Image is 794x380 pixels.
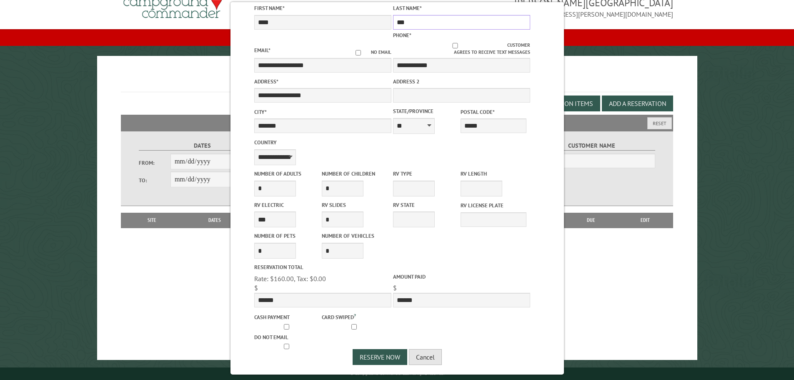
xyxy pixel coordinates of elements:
label: RV Electric [254,201,320,209]
label: Card swiped [322,312,388,321]
small: © Campground Commander LLC. All rights reserved. [350,371,444,376]
span: $ [393,284,397,292]
label: Number of Vehicles [322,232,388,240]
h1: Reservations [121,69,674,92]
label: Number of Pets [254,232,320,240]
label: Reservation Total [254,263,391,271]
label: Address [254,78,391,86]
input: Customer agrees to receive text messages [403,43,507,48]
label: Number of Adults [254,170,320,178]
button: Edit Add-on Items [528,96,600,111]
label: First Name [254,4,391,12]
th: Dates [179,213,250,228]
label: Amount paid [393,273,530,281]
label: Postal Code [461,108,526,116]
label: RV Length [461,170,526,178]
label: Do not email [254,333,320,341]
span: Rate: $160.00, Tax: $0.00 [254,274,326,283]
button: Add a Reservation [602,96,673,111]
label: Address 2 [393,78,530,86]
label: Dates [139,141,266,151]
label: Number of Children [322,170,388,178]
label: RV Type [393,170,459,178]
label: Country [254,138,391,146]
h2: Filters [121,115,674,131]
label: Phone [393,32,411,39]
label: RV State [393,201,459,209]
label: Cash payment [254,313,320,321]
label: State/Province [393,107,459,115]
th: Due [565,213,617,228]
label: RV Slides [322,201,388,209]
th: Site [125,213,179,228]
label: RV License Plate [461,201,526,209]
label: No email [346,49,391,56]
span: $ [254,284,258,292]
a: ? [354,312,356,318]
label: Last Name [393,4,530,12]
label: Customer agrees to receive text messages [393,42,530,56]
th: Edit [617,213,674,228]
button: Reserve Now [353,349,407,365]
label: Email [254,47,271,54]
label: Customer Name [528,141,655,151]
button: Cancel [409,349,442,365]
input: No email [346,50,371,55]
label: To: [139,176,170,184]
label: City [254,108,391,116]
label: From: [139,159,170,167]
button: Reset [647,117,672,129]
